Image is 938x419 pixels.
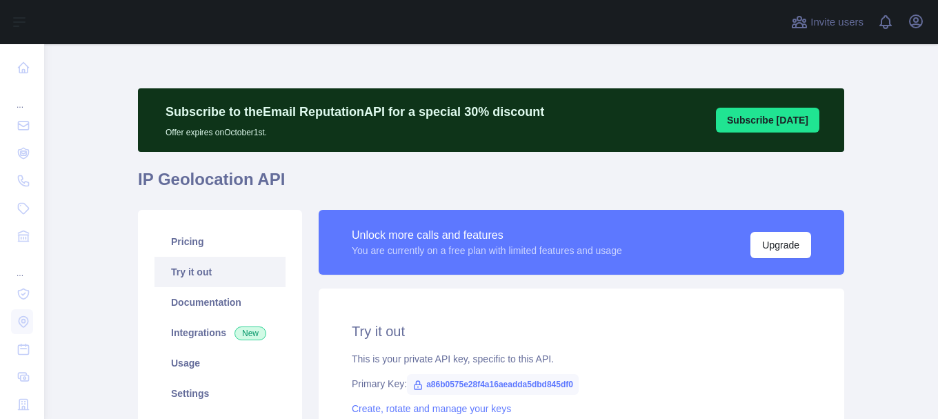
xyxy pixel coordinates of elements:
a: Pricing [154,226,286,257]
span: Invite users [810,14,864,30]
p: Subscribe to the Email Reputation API for a special 30 % discount [166,102,544,121]
a: Documentation [154,287,286,318]
div: ... [11,83,33,110]
button: Upgrade [750,232,811,258]
div: ... [11,251,33,279]
a: Usage [154,348,286,378]
h2: Try it out [352,322,811,341]
button: Invite users [788,11,866,33]
div: Primary Key: [352,377,811,391]
span: a86b0575e28f4a16aeadda5dbd845df0 [407,374,579,395]
button: Subscribe [DATE] [716,108,819,133]
h1: IP Geolocation API [138,168,844,202]
a: Settings [154,378,286,409]
div: Unlock more calls and features [352,227,622,244]
a: Create, rotate and manage your keys [352,403,511,414]
p: Offer expires on October 1st. [166,121,544,138]
a: Integrations New [154,318,286,348]
div: You are currently on a free plan with limited features and usage [352,244,622,257]
span: New [234,327,266,340]
a: Try it out [154,257,286,287]
div: This is your private API key, specific to this API. [352,352,811,366]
